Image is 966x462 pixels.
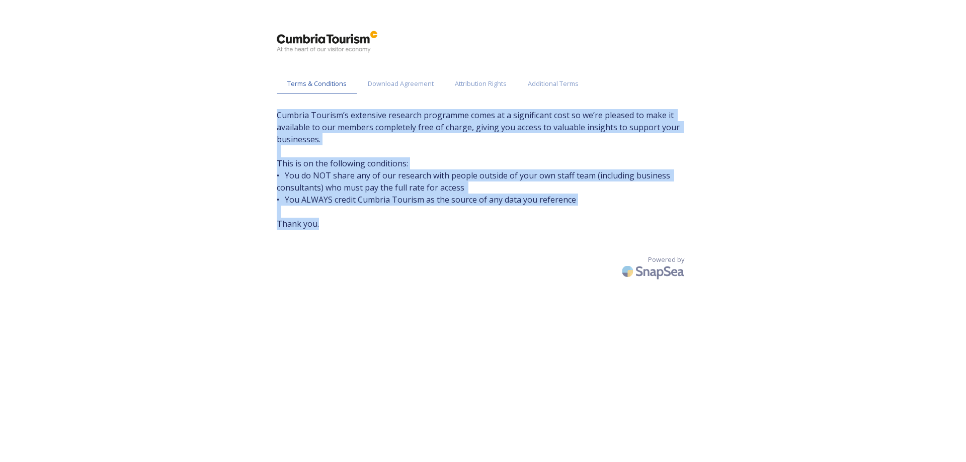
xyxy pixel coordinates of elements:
span: Cumbria Tourism’s extensive research programme comes at a significant cost so we’re pleased to ma... [277,109,689,230]
span: Download Agreement [368,79,434,88]
span: Additional Terms [528,79,579,88]
img: ct_logo.png [277,30,377,53]
span: Powered by [648,255,684,264]
span: Terms & Conditions [287,79,347,88]
img: SnapSea Logo [619,259,689,283]
span: Attribution Rights [455,79,507,88]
